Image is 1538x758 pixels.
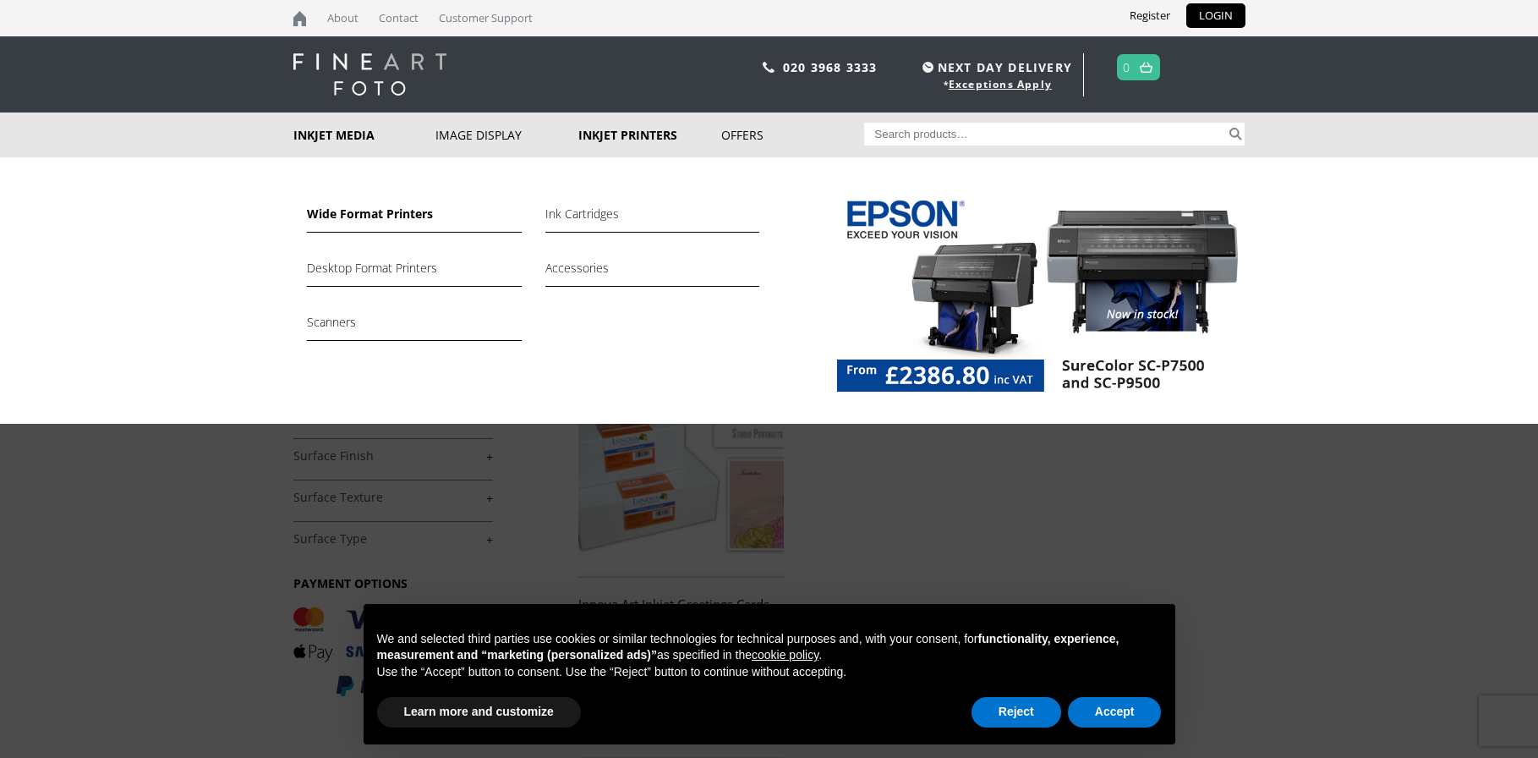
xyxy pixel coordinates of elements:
a: Image Display [435,113,578,157]
span: NEXT DAY DELIVERY [918,58,1072,77]
a: Ink Cartridges [545,204,759,233]
a: Inkjet Printers [578,113,721,157]
strong: functionality, experience, measurement and “marketing (personalized ads)” [377,632,1119,662]
button: Accept [1068,697,1162,728]
a: LOGIN [1186,3,1245,28]
a: Exceptions Apply [949,77,1052,91]
a: 0 [1123,55,1130,80]
img: logo-white.svg [293,53,446,96]
p: We and selected third parties use cookies or similar technologies for technical purposes and, wit... [377,631,1162,664]
button: Reject [972,697,1061,728]
img: New-website_drop-down-menu_image-Printers-Epson-SC-P7500_9500.jpg [837,191,1245,403]
a: Scanners [307,312,521,341]
img: phone.svg [763,62,774,73]
button: Search [1226,123,1245,146]
img: basket.svg [1140,62,1152,73]
a: Accessories [545,258,759,287]
a: cookie policy [752,648,818,662]
a: Offers [721,113,864,157]
a: 020 3968 3333 [783,59,878,75]
a: Register [1117,3,1183,28]
button: Learn more and customize [377,697,581,728]
div: Notice [350,590,1189,758]
a: Desktop Format Printers [307,258,521,287]
a: Wide Format Printers [307,204,521,233]
input: Search products… [864,123,1226,146]
p: Use the “Accept” button to consent. Use the “Reject” button to continue without accepting. [377,664,1162,681]
a: Inkjet Media [293,113,436,157]
img: time.svg [922,62,933,73]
